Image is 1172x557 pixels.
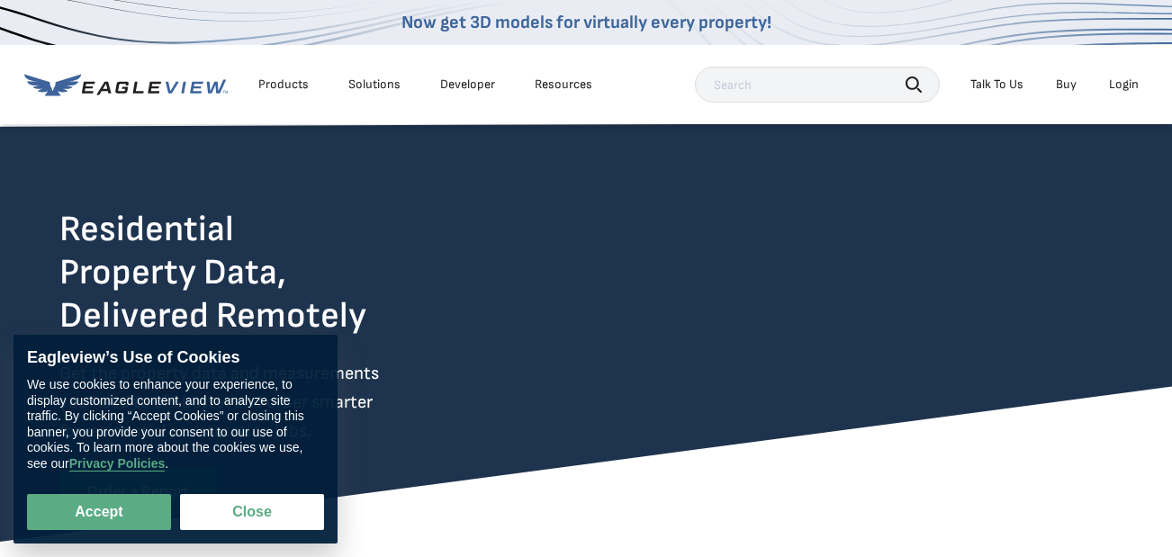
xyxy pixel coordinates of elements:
div: Login [1109,76,1139,93]
a: Privacy Policies [69,456,166,472]
div: Talk To Us [970,76,1023,93]
div: Solutions [348,76,401,93]
div: We use cookies to enhance your experience, to display customized content, and to analyze site tra... [27,377,324,472]
a: Now get 3D models for virtually every property! [401,12,771,33]
h2: Residential Property Data, Delivered Remotely [59,208,366,337]
a: Developer [440,76,495,93]
a: Buy [1056,76,1077,93]
button: Close [180,494,324,530]
div: Eagleview’s Use of Cookies [27,348,324,368]
input: Search [695,67,940,103]
div: Resources [535,76,592,93]
div: Products [258,76,309,93]
button: Accept [27,494,171,530]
